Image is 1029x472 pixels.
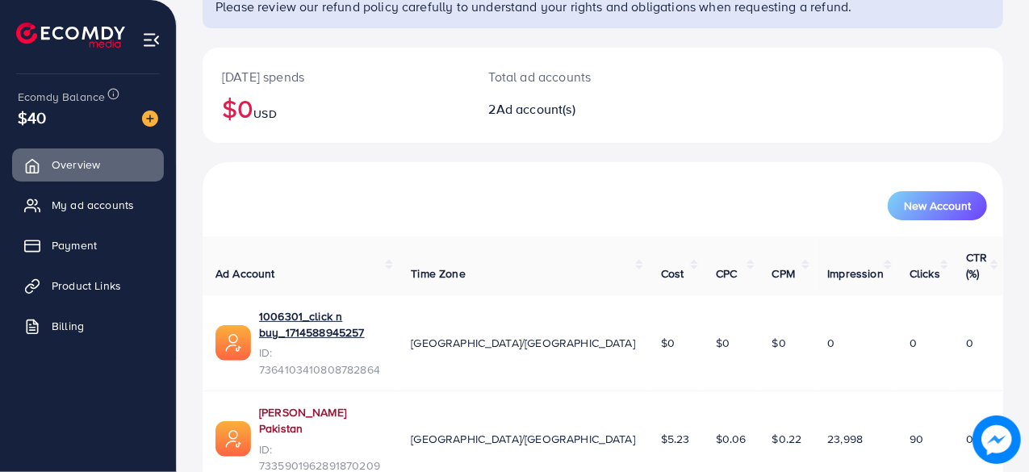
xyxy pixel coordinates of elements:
span: New Account [904,200,971,211]
span: $0 [661,335,675,351]
span: Payment [52,237,97,253]
span: $5.23 [661,431,690,447]
a: [PERSON_NAME] Pakistan [259,404,385,437]
p: Total ad accounts [489,67,650,86]
span: 0 [910,335,917,351]
img: menu [142,31,161,49]
button: New Account [888,191,987,220]
a: 1006301_click n buy_1714588945257 [259,308,385,341]
span: My ad accounts [52,197,134,213]
span: 0 [827,335,834,351]
span: Clicks [910,265,940,282]
a: Overview [12,148,164,181]
span: [GEOGRAPHIC_DATA]/[GEOGRAPHIC_DATA] [411,335,635,351]
p: [DATE] spends [222,67,450,86]
img: image [973,416,1021,464]
span: USD [253,106,276,122]
span: $0.06 [716,431,747,447]
span: Billing [52,318,84,334]
span: CTR (%) [966,249,987,282]
span: ID: 7364103410808782864 [259,345,385,378]
span: 23,998 [827,431,863,447]
span: Product Links [52,278,121,294]
a: Product Links [12,269,164,302]
span: Impression [827,265,884,282]
span: 90 [910,431,923,447]
span: 0 [966,335,973,351]
h2: 2 [489,102,650,117]
span: Ecomdy Balance [18,89,105,105]
span: Ad account(s) [496,100,575,118]
img: ic-ads-acc.e4c84228.svg [215,325,251,361]
span: $0 [772,335,786,351]
span: 0.38 [966,431,989,447]
span: Cost [661,265,684,282]
a: Payment [12,229,164,261]
span: [GEOGRAPHIC_DATA]/[GEOGRAPHIC_DATA] [411,431,635,447]
img: logo [16,23,125,48]
span: Ad Account [215,265,275,282]
span: Overview [52,157,100,173]
h2: $0 [222,93,450,123]
a: My ad accounts [12,189,164,221]
span: $0 [716,335,730,351]
img: ic-ads-acc.e4c84228.svg [215,421,251,457]
span: CPM [772,265,795,282]
span: Time Zone [411,265,465,282]
span: CPC [716,265,737,282]
span: $40 [18,106,46,129]
img: image [142,111,158,127]
span: $0.22 [772,431,802,447]
a: Billing [12,310,164,342]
